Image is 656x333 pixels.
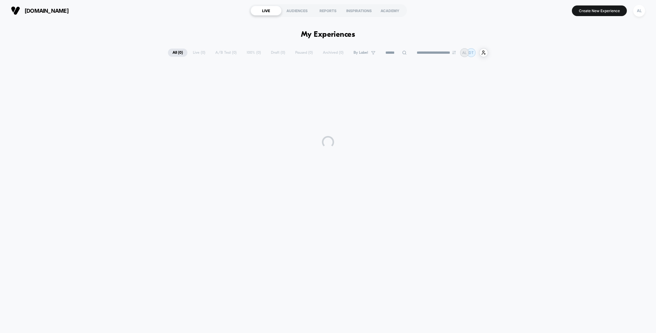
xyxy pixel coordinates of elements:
div: AL [633,5,645,17]
div: INSPIRATIONS [343,6,374,15]
span: All ( 0 ) [168,49,187,57]
p: DT [469,50,474,55]
div: LIVE [251,6,282,15]
span: By Label [354,50,368,55]
span: [DOMAIN_NAME] [25,8,69,14]
button: [DOMAIN_NAME] [9,6,70,15]
button: Create New Experience [572,5,627,16]
p: AL [462,50,467,55]
div: AUDIENCES [282,6,313,15]
div: ACADEMY [374,6,405,15]
button: AL [631,5,647,17]
img: Visually logo [11,6,20,15]
div: REPORTS [313,6,343,15]
img: end [452,51,456,54]
h1: My Experiences [301,30,355,39]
